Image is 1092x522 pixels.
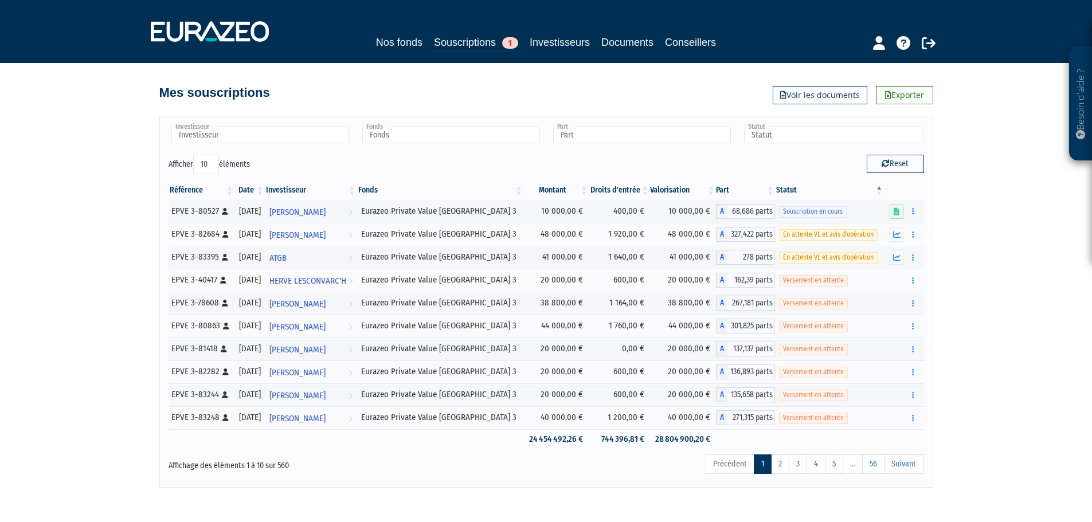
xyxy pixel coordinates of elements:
span: A [716,227,727,242]
i: Voir l'investisseur [349,293,353,315]
span: En attente VL et avis d'opération [779,252,878,263]
td: 1 640,00 € [589,246,649,269]
span: [PERSON_NAME] [269,293,326,315]
span: [PERSON_NAME] [269,385,326,406]
div: A - Eurazeo Private Value Europe 3 [716,319,775,333]
th: Statut : activer pour trier la colonne par ordre d&eacute;croissant [775,180,884,200]
div: Affichage des éléments 1 à 10 sur 560 [169,453,473,472]
span: 68,686 parts [727,204,775,219]
a: 5 [825,454,843,474]
a: Documents [601,34,653,50]
i: Voir l'investisseur [349,225,353,246]
a: 56 [862,454,884,474]
a: Suivant [884,454,923,474]
a: [PERSON_NAME] [265,200,357,223]
i: [Français] Personne physique [222,300,228,307]
span: [PERSON_NAME] [269,362,326,383]
div: EPVE 3-40417 [171,274,230,286]
td: 20 000,00 € [650,337,716,360]
i: [Français] Personne physique [220,277,226,284]
td: 38 800,00 € [650,292,716,315]
div: [DATE] [238,251,261,263]
td: 44 000,00 € [650,315,716,337]
select: Afficheréléments [193,155,219,174]
div: Eurazeo Private Value [GEOGRAPHIC_DATA] 3 [361,228,520,240]
td: 41 000,00 € [650,246,716,269]
td: 10 000,00 € [524,200,589,223]
span: Versement en attente [779,298,848,309]
td: 0,00 € [589,337,649,360]
a: [PERSON_NAME] [265,383,357,406]
td: 400,00 € [589,200,649,223]
th: Fonds: activer pour trier la colonne par ordre croissant [357,180,524,200]
img: 1732889491-logotype_eurazeo_blanc_rvb.png [151,21,269,42]
div: [DATE] [238,228,261,240]
td: 40 000,00 € [650,406,716,429]
div: EPVE 3-80863 [171,320,230,332]
span: 162,39 parts [727,273,775,288]
span: Versement en attente [779,413,848,423]
td: 44 000,00 € [524,315,589,337]
span: 136,893 parts [727,364,775,379]
i: Voir l'investisseur [349,362,353,383]
span: Versement en attente [779,275,848,286]
i: [Français] Personne physique [222,231,229,238]
span: Souscription en cours [779,206,847,217]
a: 4 [807,454,825,474]
span: En attente VL et avis d'opération [779,229,878,240]
div: A - Eurazeo Private Value Europe 3 [716,250,775,265]
div: Eurazeo Private Value [GEOGRAPHIC_DATA] 3 [361,251,520,263]
th: Investisseur: activer pour trier la colonne par ordre croissant [265,180,357,200]
span: A [716,273,727,288]
i: Voir l'investisseur [349,270,353,292]
span: ATGB [269,248,287,269]
td: 20 000,00 € [650,269,716,292]
i: Voir l'investisseur [349,202,353,223]
a: 1 [754,454,772,474]
i: Voir l'investisseur [349,339,353,360]
td: 10 000,00 € [650,200,716,223]
span: 1 [502,37,518,49]
div: EPVE 3-78608 [171,297,230,309]
a: [PERSON_NAME] [265,337,357,360]
td: 744 396,81 € [589,429,649,449]
label: Afficher éléments [169,155,250,174]
div: Eurazeo Private Value [GEOGRAPHIC_DATA] 3 [361,205,520,217]
div: [DATE] [238,205,261,217]
span: [PERSON_NAME] [269,316,326,337]
span: 135,658 parts [727,387,775,402]
div: [DATE] [238,320,261,332]
div: Eurazeo Private Value [GEOGRAPHIC_DATA] 3 [361,366,520,378]
i: [Français] Personne physique [223,323,229,329]
i: [Français] Personne physique [222,208,228,215]
span: A [716,204,727,219]
div: [DATE] [238,274,261,286]
div: A - Eurazeo Private Value Europe 3 [716,273,775,288]
span: [PERSON_NAME] [269,339,326,360]
td: 20 000,00 € [524,360,589,383]
a: HERVE LESCONVARC'H [265,269,357,292]
div: [DATE] [238,297,261,309]
a: [PERSON_NAME] [265,292,357,315]
p: Besoin d'aide ? [1074,52,1087,155]
td: 20 000,00 € [524,269,589,292]
div: EPVE 3-82282 [171,366,230,378]
a: 2 [771,454,789,474]
a: Voir les documents [773,86,867,104]
i: Voir l'investisseur [349,248,353,269]
span: 327,422 parts [727,227,775,242]
span: Versement en attente [779,390,848,401]
a: ATGB [265,246,357,269]
td: 24 454 492,26 € [524,429,589,449]
span: 301,825 parts [727,319,775,333]
div: A - Eurazeo Private Value Europe 3 [716,387,775,402]
td: 20 000,00 € [524,383,589,406]
a: Nos fonds [376,34,422,50]
span: [PERSON_NAME] [269,408,326,429]
span: A [716,319,727,333]
div: EPVE 3-80527 [171,205,230,217]
div: Eurazeo Private Value [GEOGRAPHIC_DATA] 3 [361,388,520,401]
span: A [716,250,727,265]
span: [PERSON_NAME] [269,202,326,223]
span: A [716,387,727,402]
